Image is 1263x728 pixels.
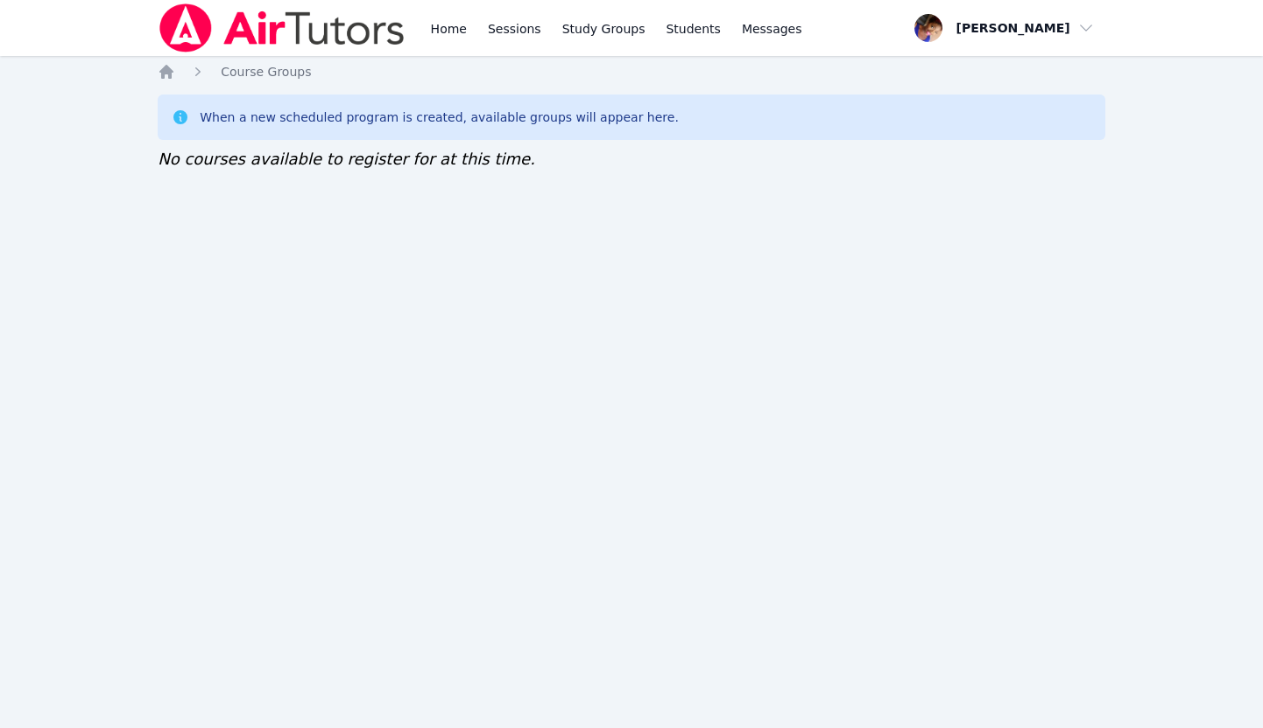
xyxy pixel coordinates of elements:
span: No courses available to register for at this time. [158,150,535,168]
a: Course Groups [221,63,311,80]
div: When a new scheduled program is created, available groups will appear here. [200,108,679,126]
span: Course Groups [221,65,311,79]
nav: Breadcrumb [158,63,1105,80]
img: Air Tutors [158,3,406,52]
span: Messages [742,20,802,38]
